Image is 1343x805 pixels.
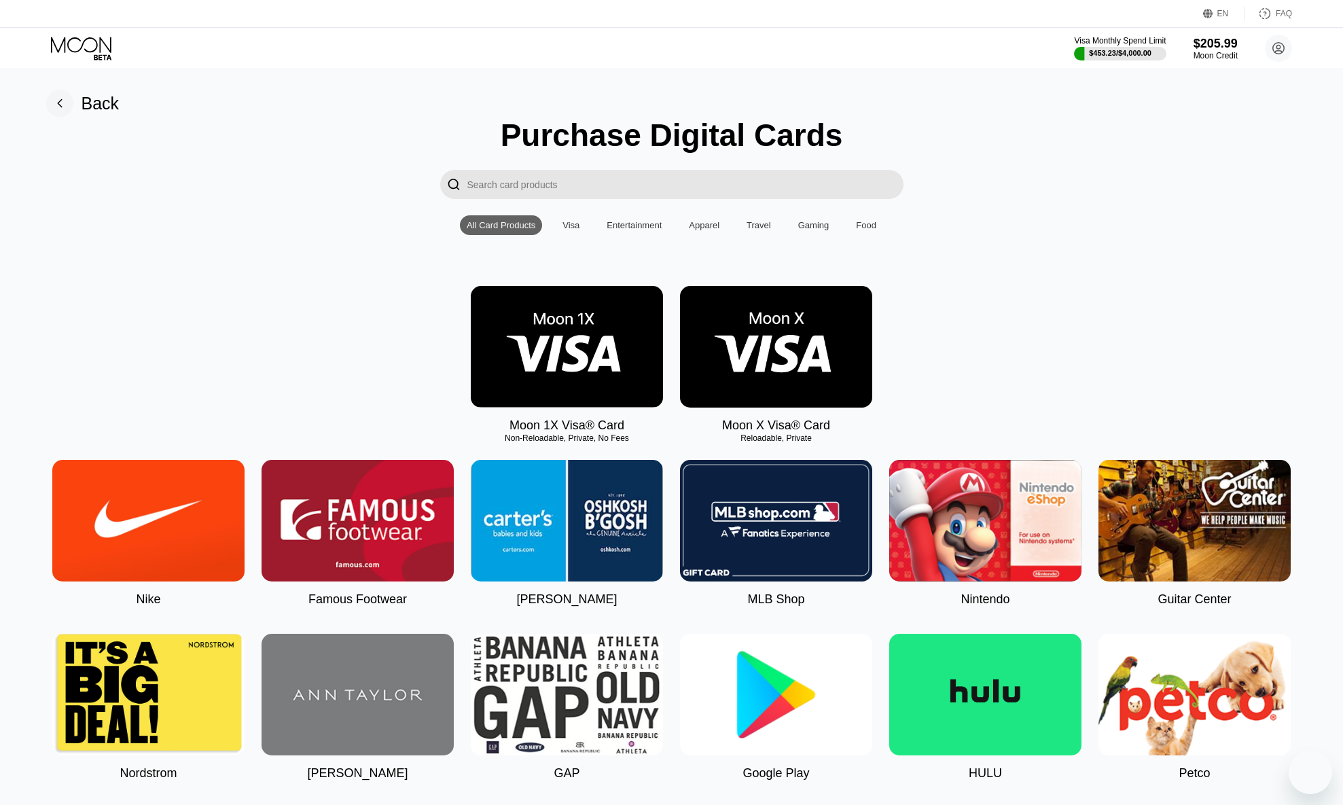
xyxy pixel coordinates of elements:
[1217,9,1229,18] div: EN
[1276,9,1292,18] div: FAQ
[1074,36,1166,60] div: Visa Monthly Spend Limit$453.23/$4,000.00
[961,592,1009,607] div: Nintendo
[1074,36,1166,46] div: Visa Monthly Spend Limit
[447,177,461,192] div: 
[1194,37,1238,60] div: $205.99Moon Credit
[600,215,668,235] div: Entertainment
[1203,7,1244,20] div: EN
[460,215,542,235] div: All Card Products
[467,220,535,230] div: All Card Products
[307,766,408,781] div: [PERSON_NAME]
[1089,49,1151,57] div: $453.23 / $4,000.00
[120,766,177,781] div: Nordstrom
[798,220,829,230] div: Gaming
[747,592,804,607] div: MLB Shop
[509,418,624,433] div: Moon 1X Visa® Card
[554,766,579,781] div: GAP
[680,433,872,443] div: Reloadable, Private
[467,170,903,199] input: Search card products
[791,215,836,235] div: Gaming
[742,766,809,781] div: Google Play
[1244,7,1292,20] div: FAQ
[1158,592,1231,607] div: Guitar Center
[136,592,160,607] div: Nike
[501,117,843,154] div: Purchase Digital Cards
[689,220,719,230] div: Apparel
[556,215,586,235] div: Visa
[471,433,663,443] div: Non-Reloadable, Private, No Fees
[682,215,726,235] div: Apparel
[46,90,120,117] div: Back
[562,220,579,230] div: Visa
[856,220,876,230] div: Food
[1194,37,1238,51] div: $205.99
[969,766,1002,781] div: HULU
[722,418,830,433] div: Moon X Visa® Card
[82,94,120,113] div: Back
[607,220,662,230] div: Entertainment
[747,220,771,230] div: Travel
[1194,51,1238,60] div: Moon Credit
[849,215,883,235] div: Food
[740,215,778,235] div: Travel
[1179,766,1210,781] div: Petco
[440,170,467,199] div: 
[308,592,407,607] div: Famous Footwear
[516,592,617,607] div: [PERSON_NAME]
[1289,751,1332,794] iframe: Mesajlaşma penceresini başlatma düğmesi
